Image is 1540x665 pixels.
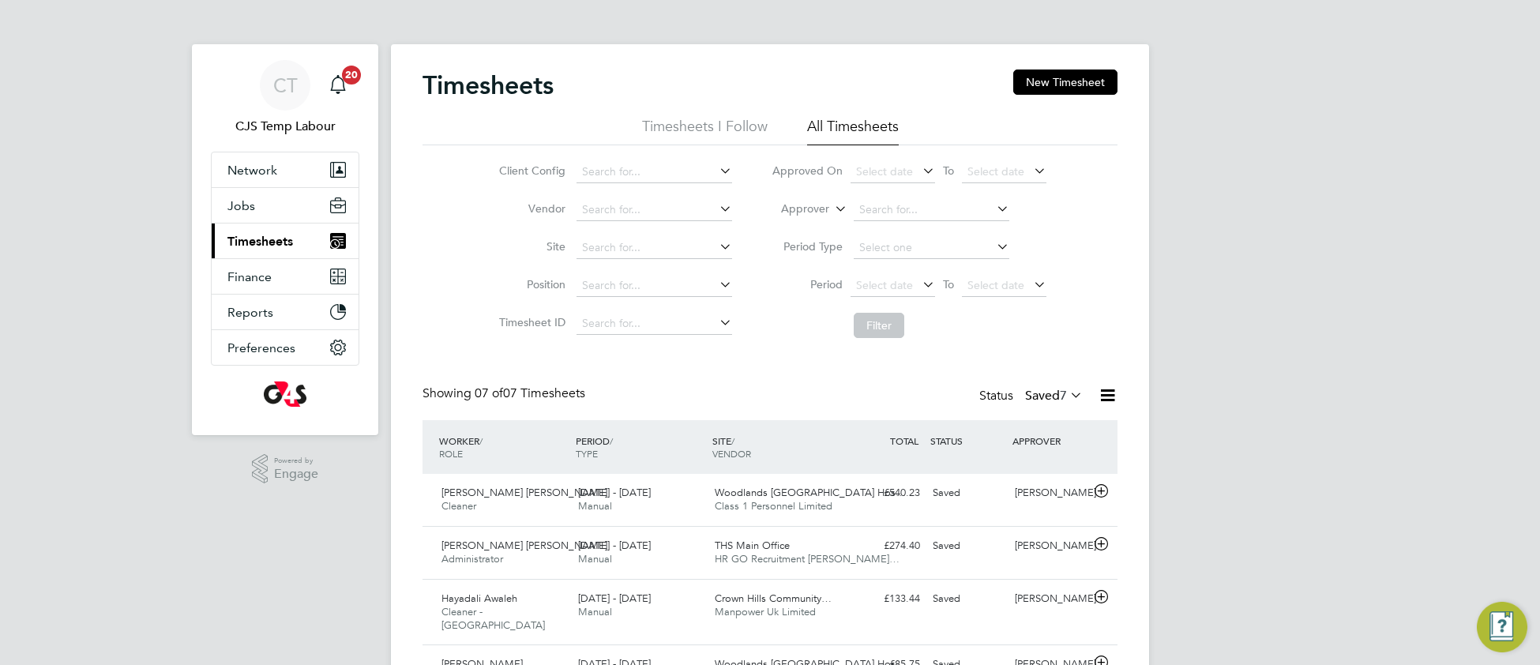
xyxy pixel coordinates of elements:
[273,75,298,96] span: CT
[441,499,476,513] span: Cleaner
[227,234,293,249] span: Timesheets
[274,454,318,468] span: Powered by
[212,295,359,329] button: Reports
[212,259,359,294] button: Finance
[715,486,906,499] span: Woodlands [GEOGRAPHIC_DATA] Hos…
[1009,426,1091,455] div: APPROVER
[479,434,483,447] span: /
[578,552,612,565] span: Manual
[212,224,359,258] button: Timesheets
[441,539,607,552] span: [PERSON_NAME] [PERSON_NAME]
[715,552,900,565] span: HR GO Recruitment [PERSON_NAME]…
[731,434,734,447] span: /
[715,499,832,513] span: Class 1 Personnel Limited
[715,539,790,552] span: THS Main Office
[274,468,318,481] span: Engage
[578,592,651,605] span: [DATE] - [DATE]
[441,592,517,605] span: Hayadali Awaleh
[772,163,843,178] label: Approved On
[1009,586,1091,612] div: [PERSON_NAME]
[1477,602,1527,652] button: Engage Resource Center
[435,426,572,468] div: WORKER
[926,533,1009,559] div: Saved
[211,117,359,136] span: CJS Temp Labour
[423,385,588,402] div: Showing
[854,237,1009,259] input: Select one
[578,605,612,618] span: Manual
[712,447,751,460] span: VENDOR
[1009,480,1091,506] div: [PERSON_NAME]
[1009,533,1091,559] div: [PERSON_NAME]
[708,426,845,468] div: SITE
[322,60,354,111] a: 20
[212,330,359,365] button: Preferences
[926,586,1009,612] div: Saved
[494,239,565,254] label: Site
[715,592,832,605] span: Crown Hills Community…
[227,340,295,355] span: Preferences
[252,454,319,484] a: Powered byEngage
[938,274,959,295] span: To
[227,163,277,178] span: Network
[577,275,732,297] input: Search for...
[577,161,732,183] input: Search for...
[856,278,913,292] span: Select date
[979,385,1086,408] div: Status
[807,117,899,145] li: All Timesheets
[578,486,651,499] span: [DATE] - [DATE]
[938,160,959,181] span: To
[211,60,359,136] a: CTCJS Temp Labour
[572,426,708,468] div: PERIOD
[212,188,359,223] button: Jobs
[264,381,306,407] img: g4s-logo-retina.png
[441,552,503,565] span: Administrator
[494,277,565,291] label: Position
[926,480,1009,506] div: Saved
[494,315,565,329] label: Timesheet ID
[439,447,463,460] span: ROLE
[577,313,732,335] input: Search for...
[854,199,1009,221] input: Search for...
[772,239,843,254] label: Period Type
[1013,70,1117,95] button: New Timesheet
[423,70,554,101] h2: Timesheets
[715,605,816,618] span: Manpower Uk Limited
[642,117,768,145] li: Timesheets I Follow
[844,480,926,506] div: £540.23
[854,313,904,338] button: Filter
[967,164,1024,178] span: Select date
[475,385,503,401] span: 07 of
[441,486,607,499] span: [PERSON_NAME] [PERSON_NAME]
[212,152,359,187] button: Network
[758,201,829,217] label: Approver
[1060,388,1067,404] span: 7
[856,164,913,178] span: Select date
[578,499,612,513] span: Manual
[772,277,843,291] label: Period
[1025,388,1083,404] label: Saved
[578,539,651,552] span: [DATE] - [DATE]
[227,305,273,320] span: Reports
[227,198,255,213] span: Jobs
[610,434,613,447] span: /
[844,586,926,612] div: £133.44
[192,44,378,435] nav: Main navigation
[844,533,926,559] div: £274.40
[576,447,598,460] span: TYPE
[967,278,1024,292] span: Select date
[211,381,359,407] a: Go to home page
[494,201,565,216] label: Vendor
[494,163,565,178] label: Client Config
[342,66,361,85] span: 20
[890,434,918,447] span: TOTAL
[227,269,272,284] span: Finance
[475,385,585,401] span: 07 Timesheets
[441,605,545,632] span: Cleaner - [GEOGRAPHIC_DATA]
[577,199,732,221] input: Search for...
[926,426,1009,455] div: STATUS
[577,237,732,259] input: Search for...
